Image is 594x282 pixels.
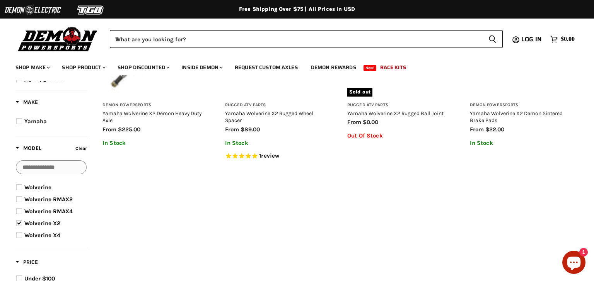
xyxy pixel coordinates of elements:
img: Yamaha Wolverine X2 Demon Bracket Lift Kit [102,174,206,277]
a: Shop Product [56,59,110,75]
span: from [347,119,361,126]
p: In Stock [225,140,328,146]
span: Rated 5.0 out of 5 stars 1 reviews [225,152,328,160]
a: Yamaha Wolverine X2 Rugged Wheel Spacer [225,110,313,123]
a: Yamaha Wolverine X2 Demon Sintered Brake Pads [470,110,563,123]
a: Request Custom Axles [229,59,304,75]
span: Wolverine RMAX4 [24,208,73,215]
span: Under $100 [24,275,55,282]
h3: Demon Powersports [470,102,573,108]
span: Yamaha [24,118,47,125]
a: Yamaha Wolverine X2 Rugged Ball Joint [347,110,444,116]
a: Race Kits [374,59,412,75]
button: Search [482,30,503,48]
button: Filter by Price [15,258,38,268]
input: When autocomplete results are available use up and down arrows to review and enter to select [110,30,482,48]
span: New! [364,65,377,71]
span: Wolverine RMAX2 [24,196,73,203]
span: $0.00 [363,119,378,126]
img: Yamaha Wolverine X2 Demon Heavy Duty Ball Joint [225,174,328,277]
p: In Stock [102,140,206,146]
span: $0.00 [561,36,575,43]
span: review [261,152,279,159]
a: Yamaha Wolverine X2 Demon Heavy Duty Axle [102,110,201,123]
button: Filter by Model [15,144,41,154]
a: Shop Make [10,59,55,75]
span: Make [15,99,38,105]
span: $22.00 [485,126,504,133]
span: $225.00 [118,126,140,133]
a: Log in [518,36,546,43]
span: Wheel Spacer [24,80,62,87]
span: Wolverine X2 [24,220,60,227]
form: Product [110,30,503,48]
img: Demon Electric Logo 2 [4,3,62,17]
span: Log in [521,34,542,44]
span: from [102,126,116,133]
p: Out Of Stock [347,133,451,139]
input: Search Options [16,160,87,174]
span: from [225,126,239,133]
a: Inside Demon [176,59,227,75]
span: Price [15,259,38,265]
h3: Demon Powersports [102,102,206,108]
h3: Rugged ATV Parts [225,102,328,108]
button: Clear filter by Model [73,144,87,155]
span: Model [15,145,41,151]
ul: Main menu [10,56,573,75]
h3: Rugged ATV Parts [347,102,451,108]
button: Filter by Make [15,99,38,108]
span: Wolverine [24,184,51,191]
a: Shop Discounted [112,59,174,75]
p: In Stock [470,140,573,146]
span: 1 reviews [259,152,279,159]
a: $0.00 [546,34,579,45]
span: $89.00 [241,126,260,133]
img: Demon Powersports [15,25,100,53]
span: Sold out [347,88,372,97]
a: Demon Rewards [305,59,362,75]
inbox-online-store-chat: Shopify online store chat [560,251,588,276]
span: from [470,126,484,133]
img: TGB Logo 2 [62,3,120,17]
span: Wolverine X4 [24,232,60,239]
